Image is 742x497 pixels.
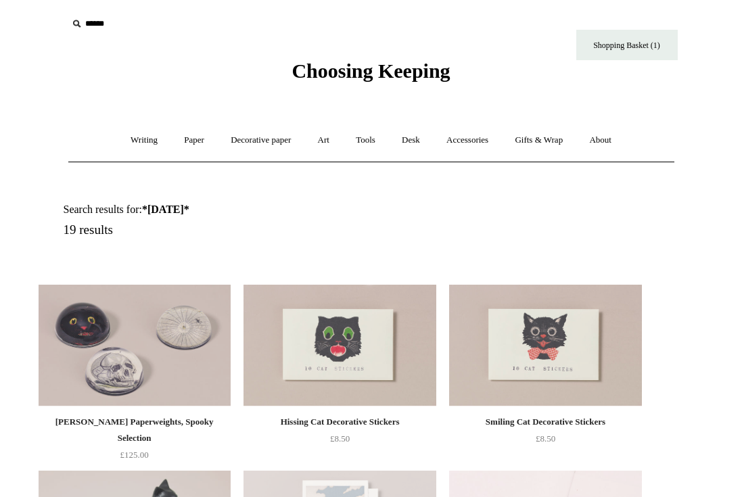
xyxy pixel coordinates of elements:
[247,414,432,430] div: Hissing Cat Decorative Stickers
[39,285,231,406] img: John Derian Paperweights, Spooky Selection
[434,122,501,158] a: Accessories
[292,70,450,80] a: Choosing Keeping
[172,122,216,158] a: Paper
[244,414,436,469] a: Hissing Cat Decorative Stickers £8.50
[330,433,350,444] span: £8.50
[244,285,436,406] a: Hissing Cat Decorative Stickers Hissing Cat Decorative Stickers
[120,450,148,460] span: £125.00
[42,414,227,446] div: [PERSON_NAME] Paperweights, Spooky Selection
[292,60,450,82] span: Choosing Keeping
[577,122,624,158] a: About
[306,122,342,158] a: Art
[118,122,170,158] a: Writing
[64,222,387,238] h5: 19 results
[39,414,231,469] a: [PERSON_NAME] Paperweights, Spooky Selection £125.00
[503,122,575,158] a: Gifts & Wrap
[218,122,303,158] a: Decorative paper
[244,285,436,406] img: Hissing Cat Decorative Stickers
[536,433,555,444] span: £8.50
[449,285,641,406] a: Smiling Cat Decorative Stickers Smiling Cat Decorative Stickers
[344,122,388,158] a: Tools
[64,203,387,216] h1: Search results for:
[449,414,641,469] a: Smiling Cat Decorative Stickers £8.50
[390,122,432,158] a: Desk
[449,285,641,406] img: Smiling Cat Decorative Stickers
[39,285,231,406] a: John Derian Paperweights, Spooky Selection John Derian Paperweights, Spooky Selection
[576,30,678,60] a: Shopping Basket (1)
[453,414,638,430] div: Smiling Cat Decorative Stickers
